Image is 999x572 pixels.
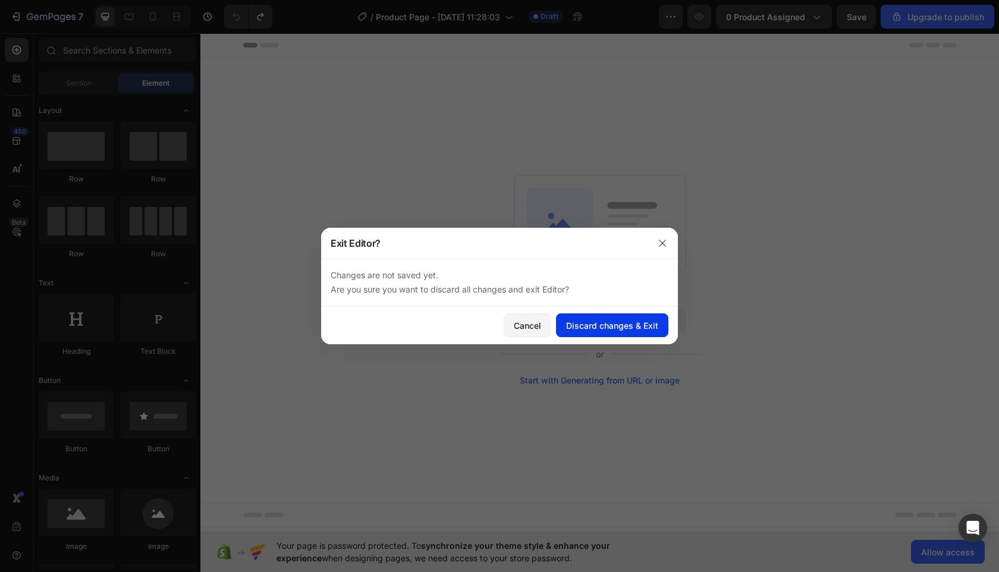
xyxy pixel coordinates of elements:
div: Start with Generating from URL or image [319,342,479,352]
div: Discard changes & Exit [566,319,658,332]
button: Add sections [313,276,395,300]
button: Discard changes & Exit [556,313,668,337]
div: Open Intercom Messenger [959,514,987,542]
div: Start with Sections from sidebar [328,252,472,266]
button: Add elements [402,276,486,300]
div: Cancel [514,319,541,332]
p: Exit Editor? [331,236,381,250]
p: Changes are not saved yet. Are you sure you want to discard all changes and exit Editor? [331,268,668,297]
button: Cancel [504,313,551,337]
